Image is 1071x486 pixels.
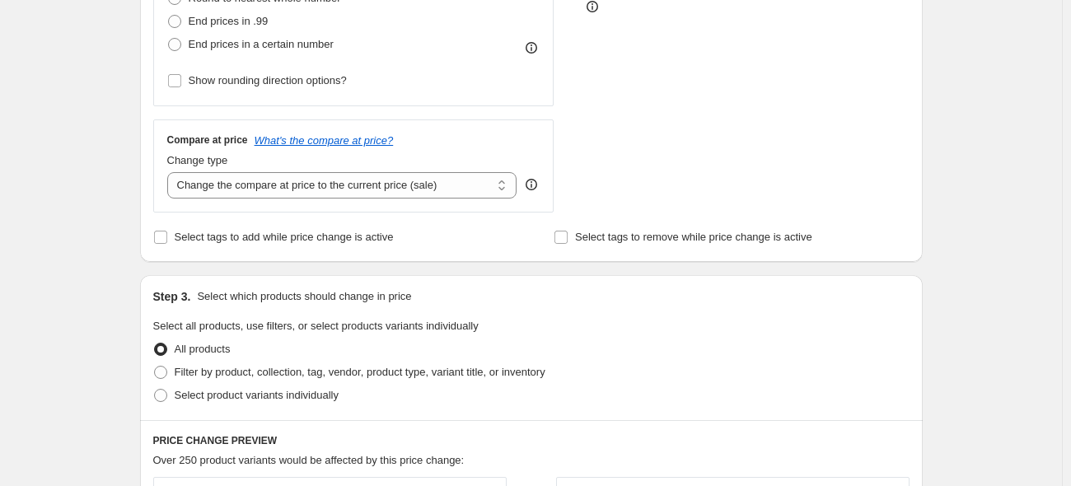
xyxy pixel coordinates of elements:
[189,15,269,27] span: End prices in .99
[167,133,248,147] h3: Compare at price
[189,74,347,86] span: Show rounding direction options?
[153,454,465,466] span: Over 250 product variants would be affected by this price change:
[575,231,812,243] span: Select tags to remove while price change is active
[175,366,545,378] span: Filter by product, collection, tag, vendor, product type, variant title, or inventory
[523,176,540,193] div: help
[175,389,339,401] span: Select product variants individually
[175,231,394,243] span: Select tags to add while price change is active
[197,288,411,305] p: Select which products should change in price
[153,320,479,332] span: Select all products, use filters, or select products variants individually
[153,288,191,305] h2: Step 3.
[167,154,228,166] span: Change type
[175,343,231,355] span: All products
[189,38,334,50] span: End prices in a certain number
[153,434,910,447] h6: PRICE CHANGE PREVIEW
[255,134,394,147] button: What's the compare at price?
